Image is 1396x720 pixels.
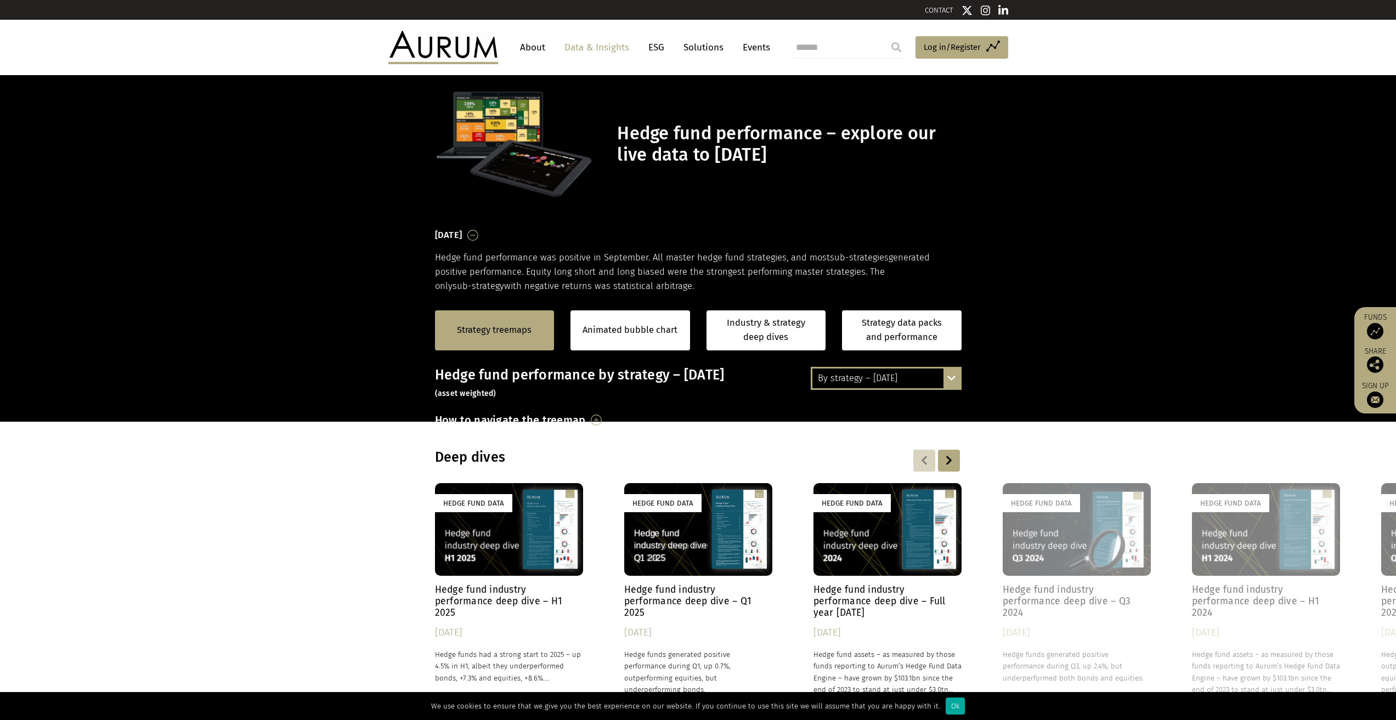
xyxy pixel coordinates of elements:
input: Submit [885,36,907,58]
span: Log in/Register [924,41,981,54]
h4: Hedge fund industry performance deep dive – Full year [DATE] [813,584,962,619]
div: Ok [946,698,965,715]
div: Hedge Fund Data [813,494,891,512]
p: Hedge fund performance was positive in September. All master hedge fund strategies, and most gene... [435,251,962,294]
p: Hedge fund assets – as measured by those funds reporting to Aurum’s Hedge Fund Data Engine – have... [813,649,962,695]
h4: Hedge fund industry performance deep dive – H1 2024 [1192,584,1340,619]
a: Strategy data packs and performance [842,310,962,350]
span: sub-strategies [830,252,889,263]
h4: Hedge fund industry performance deep dive – Q3 2024 [1003,584,1151,619]
div: Hedge Fund Data [1003,494,1080,512]
a: Strategy treemaps [457,323,532,337]
h1: Hedge fund performance – explore our live data to [DATE] [617,123,958,166]
div: By strategy – [DATE] [812,368,960,388]
p: Hedge funds had a strong start to 2025 – up 4.5% in H1, albeit they underperformed bonds, +7.3% a... [435,649,583,683]
small: (asset weighted) [435,389,496,398]
p: Hedge funds generated positive performance during Q3, up 2.4%, but underperformed both bonds and ... [1003,649,1151,683]
a: Animated bubble chart [583,323,677,337]
div: [DATE] [813,625,962,640]
h3: Deep dives [435,449,820,466]
h3: Hedge fund performance by strategy – [DATE] [435,367,962,400]
a: Data & Insights [559,37,635,58]
h3: How to navigate the treemap [435,411,586,429]
a: Hedge Fund Data Hedge fund industry performance deep dive – H1 2025 [DATE] Hedge funds had a stro... [435,483,583,695]
a: Solutions [678,37,729,58]
a: Events [737,37,770,58]
div: [DATE] [435,625,583,640]
div: Hedge Fund Data [624,494,702,512]
a: Log in/Register [915,36,1008,59]
p: Hedge fund assets – as measured by those funds reporting to Aurum’s Hedge Fund Data Engine – have... [1192,649,1340,695]
img: Linkedin icon [998,5,1008,16]
a: About [515,37,551,58]
div: Hedge Fund Data [1192,494,1269,512]
p: Hedge funds generated positive performance during Q1, up 0.7%, outperforming equities, but underp... [624,649,772,695]
div: [DATE] [1003,625,1151,640]
div: Hedge Fund Data [435,494,512,512]
div: [DATE] [1192,625,1340,640]
a: Industry & strategy deep dives [707,310,826,350]
div: Share [1360,348,1391,373]
img: Access Funds [1367,323,1383,339]
a: CONTACT [925,6,953,14]
img: Aurum [388,31,498,64]
h4: Hedge fund industry performance deep dive – H1 2025 [435,584,583,619]
div: [DATE] [624,625,772,640]
a: Funds [1360,313,1391,339]
span: sub-strategy [453,281,504,291]
h4: Hedge fund industry performance deep dive – Q1 2025 [624,584,772,619]
a: Hedge Fund Data Hedge fund industry performance deep dive – Q1 2025 [DATE] Hedge funds generated ... [624,483,772,695]
h3: [DATE] [435,227,462,243]
a: ESG [643,37,670,58]
img: Instagram icon [981,5,991,16]
a: Sign up [1360,381,1391,408]
img: Twitter icon [962,5,973,16]
a: Hedge Fund Data Hedge fund industry performance deep dive – Full year [DATE] [DATE] Hedge fund as... [813,483,962,695]
img: Sign up to our newsletter [1367,392,1383,408]
img: Share this post [1367,356,1383,373]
